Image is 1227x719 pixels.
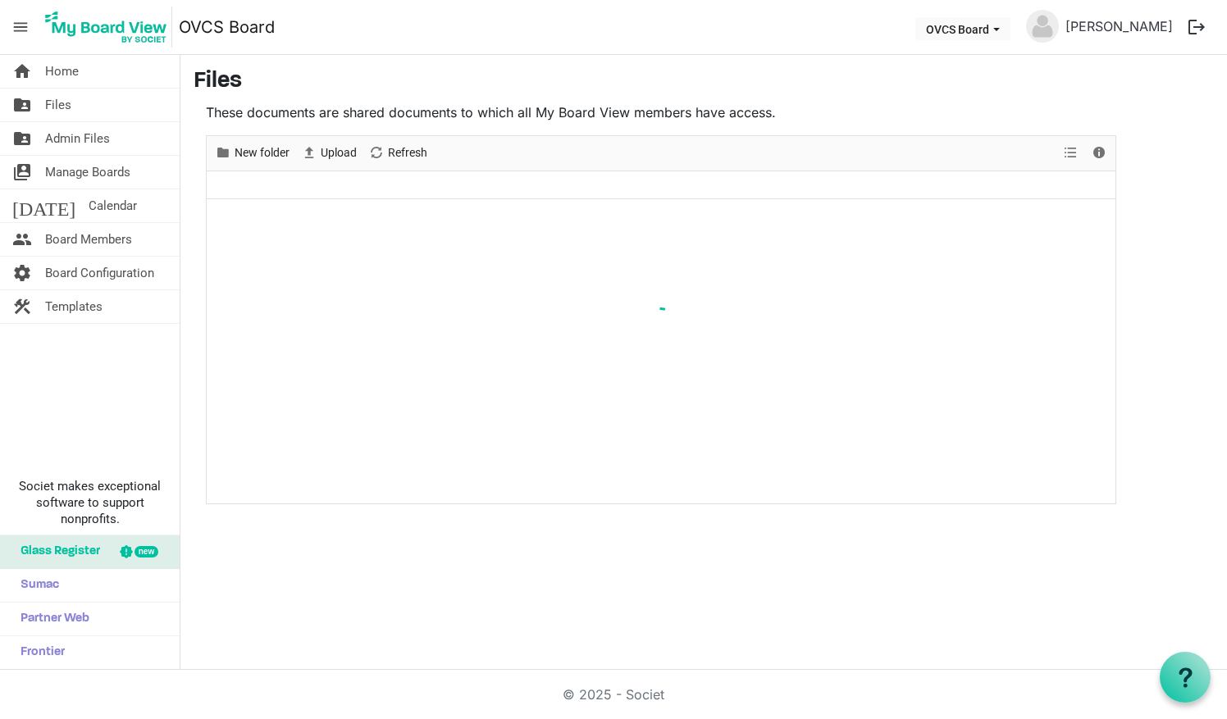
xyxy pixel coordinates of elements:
[12,569,59,602] span: Sumac
[12,603,89,635] span: Partner Web
[45,290,103,323] span: Templates
[45,89,71,121] span: Files
[563,686,664,703] a: © 2025 - Societ
[194,68,1214,96] h3: Files
[206,102,1116,122] p: These documents are shared documents to which all My Board View members have access.
[1059,10,1179,43] a: [PERSON_NAME]
[1026,10,1059,43] img: no-profile-picture.svg
[12,156,32,189] span: switch_account
[179,11,275,43] a: OVCS Board
[5,11,36,43] span: menu
[12,89,32,121] span: folder_shared
[40,7,179,48] a: My Board View Logo
[45,156,130,189] span: Manage Boards
[12,636,65,669] span: Frontier
[45,122,110,155] span: Admin Files
[12,290,32,323] span: construction
[12,535,100,568] span: Glass Register
[89,189,137,222] span: Calendar
[12,223,32,256] span: people
[7,478,172,527] span: Societ makes exceptional software to support nonprofits.
[12,55,32,88] span: home
[915,17,1010,40] button: OVCS Board dropdownbutton
[12,189,75,222] span: [DATE]
[1179,10,1214,44] button: logout
[135,546,158,557] div: new
[12,257,32,289] span: settings
[12,122,32,155] span: folder_shared
[45,257,154,289] span: Board Configuration
[45,55,79,88] span: Home
[40,7,172,48] img: My Board View Logo
[45,223,132,256] span: Board Members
